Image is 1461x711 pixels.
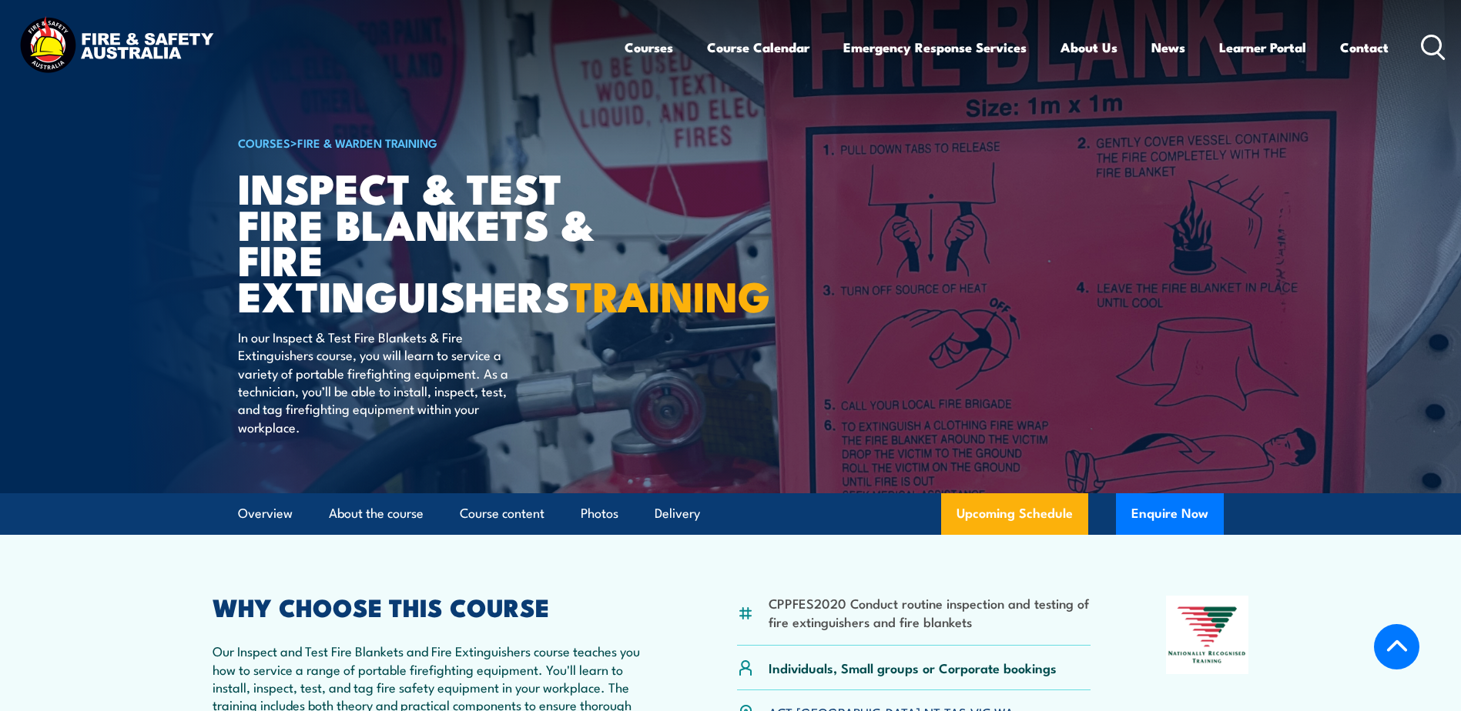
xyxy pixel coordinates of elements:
[1061,27,1118,68] a: About Us
[1116,493,1224,535] button: Enquire Now
[297,134,437,151] a: Fire & Warden Training
[238,493,293,534] a: Overview
[625,27,673,68] a: Courses
[843,27,1027,68] a: Emergency Response Services
[238,134,290,151] a: COURSES
[238,328,519,436] p: In our Inspect & Test Fire Blankets & Fire Extinguishers course, you will learn to service a vari...
[1166,596,1249,674] img: Nationally Recognised Training logo.
[460,493,545,534] a: Course content
[707,27,809,68] a: Course Calendar
[570,262,770,326] strong: TRAINING
[769,659,1057,676] p: Individuals, Small groups or Corporate bookings
[238,133,618,152] h6: >
[941,493,1088,535] a: Upcoming Schedule
[213,596,662,617] h2: WHY CHOOSE THIS COURSE
[329,493,424,534] a: About the course
[655,493,700,534] a: Delivery
[1340,27,1389,68] a: Contact
[1219,27,1306,68] a: Learner Portal
[1151,27,1185,68] a: News
[769,594,1091,630] li: CPPFES2020 Conduct routine inspection and testing of fire extinguishers and fire blankets
[238,169,618,313] h1: Inspect & Test Fire Blankets & Fire Extinguishers
[581,493,618,534] a: Photos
